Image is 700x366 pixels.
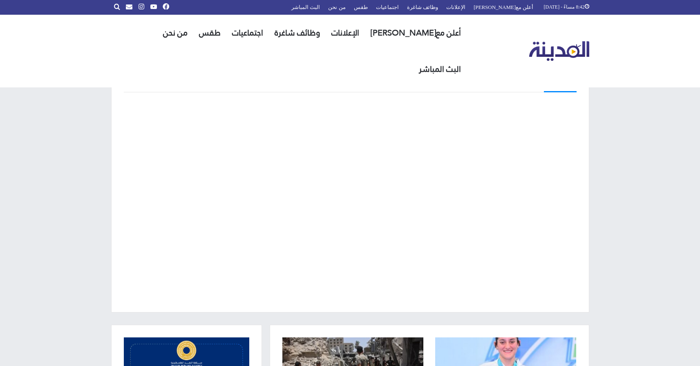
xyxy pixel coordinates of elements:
a: اجتماعيات [226,15,269,51]
a: وظائف شاغرة [269,15,326,51]
a: أعلن مع[PERSON_NAME] [365,15,467,51]
a: من نحن [157,15,193,51]
a: طقس [193,15,226,51]
a: البث المباشر [413,51,467,87]
a: الإعلانات [326,15,365,51]
img: تلفزيون المدينة [529,41,589,61]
